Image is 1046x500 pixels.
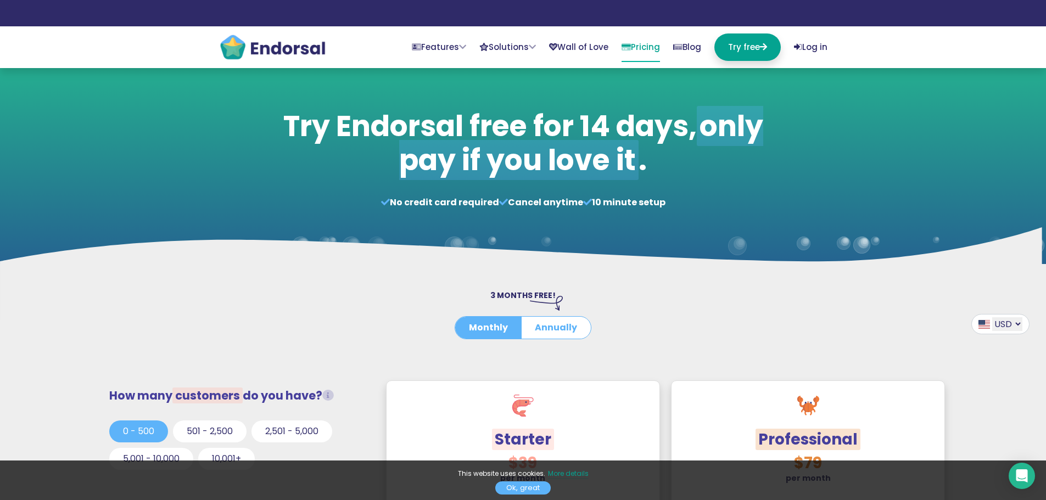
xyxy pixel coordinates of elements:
button: 501 - 2,500 [173,420,247,442]
span: only pay if you love it [399,106,763,180]
a: Try free [714,33,781,61]
a: Log in [794,33,827,61]
p: No credit card required Cancel anytime 10 minute setup [277,196,769,209]
a: Ok, great [495,481,551,495]
div: Open Intercom Messenger [1009,463,1035,489]
img: arrow-right-down.svg [530,296,563,310]
a: More details [548,469,589,479]
img: shrimp.svg [512,395,534,417]
a: Pricing [622,33,660,62]
a: Solutions [479,33,536,61]
h1: Try Endorsal free for 14 days, . [277,109,769,178]
img: crab.svg [797,395,819,417]
a: Blog [673,33,701,61]
button: 5,001 - 10,000 [109,448,193,470]
button: Annually [521,317,591,339]
button: Monthly [455,317,522,339]
span: $39 [508,452,537,474]
button: 0 - 500 [109,420,168,442]
p: This website uses cookies. [11,469,1035,479]
button: 10,001+ [198,448,255,470]
span: 3 MONTHS FREE! [490,290,556,301]
a: Wall of Love [549,33,608,61]
img: endorsal-logo@2x.png [219,33,326,61]
button: 2,501 - 5,000 [251,420,332,442]
h3: How many do you have? [109,389,367,402]
a: Features [412,33,466,61]
i: Total customers from whom you request testimonials/reviews. [322,390,334,401]
span: $79 [794,452,822,474]
span: customers [172,387,243,403]
span: Starter [492,429,554,450]
span: Professional [756,429,860,450]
